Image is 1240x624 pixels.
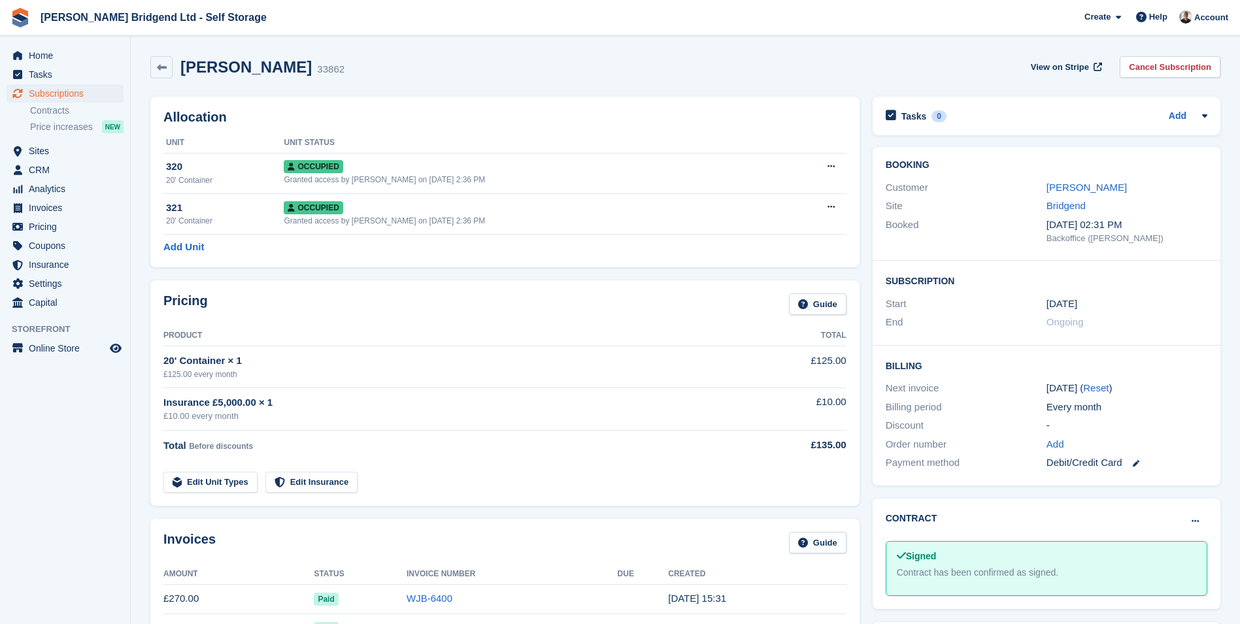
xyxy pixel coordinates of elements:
a: Guide [789,532,846,553]
span: Settings [29,274,107,293]
div: Backoffice ([PERSON_NAME]) [1047,232,1207,245]
h2: [PERSON_NAME] [180,58,312,76]
a: Edit Insurance [265,472,358,493]
th: Status [314,564,407,585]
div: Contract has been confirmed as signed. [897,566,1196,580]
a: Add Unit [163,240,204,255]
a: Price increases NEW [30,120,124,134]
div: Billing period [886,400,1047,415]
div: [DATE] 02:31 PM [1047,218,1207,233]
a: Bridgend [1047,200,1086,211]
div: Site [886,199,1047,214]
span: Before discounts [189,442,253,451]
div: Booked [886,218,1047,245]
div: Granted access by [PERSON_NAME] on [DATE] 2:36 PM [284,174,779,186]
div: 33862 [317,62,344,77]
div: 0 [931,110,947,122]
a: menu [7,274,124,293]
div: NEW [102,120,124,133]
div: Every month [1047,400,1207,415]
div: 20' Container [166,174,284,186]
a: menu [7,84,124,103]
td: £270.00 [163,584,314,614]
div: Signed [897,550,1196,563]
a: Reset [1083,382,1109,393]
img: Rhys Jones [1179,10,1192,24]
span: Tasks [29,65,107,84]
span: Insurance [29,255,107,274]
a: menu [7,339,124,357]
span: Pricing [29,218,107,236]
div: 20' Container [166,215,284,227]
time: 2025-08-21 14:31:49 UTC [668,593,726,604]
a: Preview store [108,340,124,356]
div: £125.00 every month [163,369,741,380]
a: [PERSON_NAME] [1047,182,1127,193]
span: Subscriptions [29,84,107,103]
a: Add [1169,109,1186,124]
h2: Subscription [886,274,1207,287]
span: Home [29,46,107,65]
span: Create [1084,10,1111,24]
div: Granted access by [PERSON_NAME] on [DATE] 2:36 PM [284,215,779,227]
a: Add [1047,437,1064,452]
span: Invoices [29,199,107,217]
a: Guide [789,293,846,315]
div: Customer [886,180,1047,195]
div: 20' Container × 1 [163,353,741,369]
a: menu [7,293,124,312]
div: End [886,315,1047,330]
span: Ongoing [1047,316,1084,327]
a: menu [7,255,124,274]
th: Product [163,325,741,346]
th: Invoice Number [407,564,618,585]
div: Insurance £5,000.00 × 1 [163,395,741,410]
div: Start [886,297,1047,312]
div: Payment method [886,455,1047,470]
td: £10.00 [741,387,846,430]
div: Next invoice [886,381,1047,396]
span: Online Store [29,339,107,357]
div: [DATE] ( ) [1047,381,1207,396]
time: 2024-02-21 00:00:00 UTC [1047,297,1077,312]
span: Coupons [29,237,107,255]
span: CRM [29,161,107,179]
h2: Allocation [163,110,846,125]
th: Unit [163,133,284,154]
div: £135.00 [741,438,846,453]
th: Total [741,325,846,346]
td: £125.00 [741,346,846,387]
h2: Billing [886,359,1207,372]
span: Storefront [12,323,130,336]
span: Total [163,440,186,451]
h2: Invoices [163,532,216,553]
span: Capital [29,293,107,312]
span: Account [1194,11,1228,24]
span: View on Stripe [1031,61,1089,74]
a: menu [7,218,124,236]
h2: Contract [886,512,937,525]
span: Occupied [284,201,343,214]
th: Unit Status [284,133,779,154]
div: Discount [886,418,1047,433]
a: menu [7,142,124,160]
a: [PERSON_NAME] Bridgend Ltd - Self Storage [35,7,272,28]
div: 321 [166,201,284,216]
th: Amount [163,564,314,585]
a: Cancel Subscription [1120,56,1220,78]
a: menu [7,65,124,84]
span: Paid [314,593,338,606]
h2: Tasks [901,110,927,122]
img: stora-icon-8386f47178a22dfd0bd8f6a31ec36ba5ce8667c1dd55bd0f319d3a0aa187defe.svg [10,8,30,27]
a: menu [7,180,124,198]
div: Debit/Credit Card [1047,455,1207,470]
div: Order number [886,437,1047,452]
div: £10.00 every month [163,410,741,423]
a: Contracts [30,105,124,117]
a: WJB-6400 [407,593,452,604]
a: menu [7,46,124,65]
div: 320 [166,159,284,174]
a: menu [7,237,124,255]
div: - [1047,418,1207,433]
span: Occupied [284,160,343,173]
